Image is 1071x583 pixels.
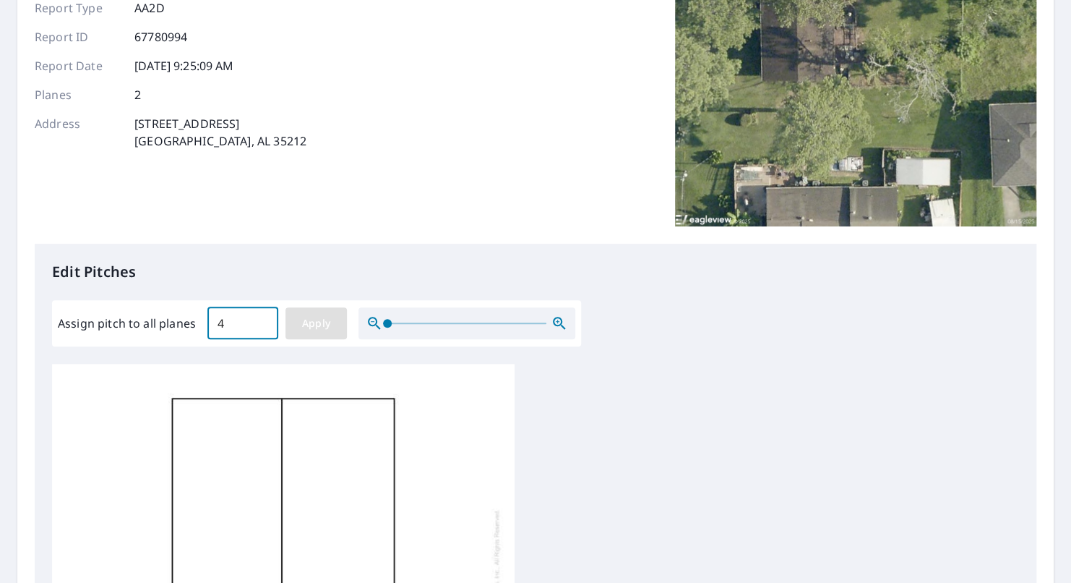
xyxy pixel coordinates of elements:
p: [DATE] 9:25:09 AM [134,57,234,75]
p: Report ID [35,28,121,46]
input: 00.0 [207,303,278,344]
p: Planes [35,86,121,103]
span: Apply [297,315,335,333]
p: Address [35,115,121,150]
p: 2 [134,86,141,103]
p: Report Date [35,57,121,75]
p: Edit Pitches [52,261,1019,283]
button: Apply [285,307,347,339]
p: 67780994 [134,28,187,46]
p: [STREET_ADDRESS] [GEOGRAPHIC_DATA], AL 35212 [134,115,306,150]
label: Assign pitch to all planes [58,315,196,332]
